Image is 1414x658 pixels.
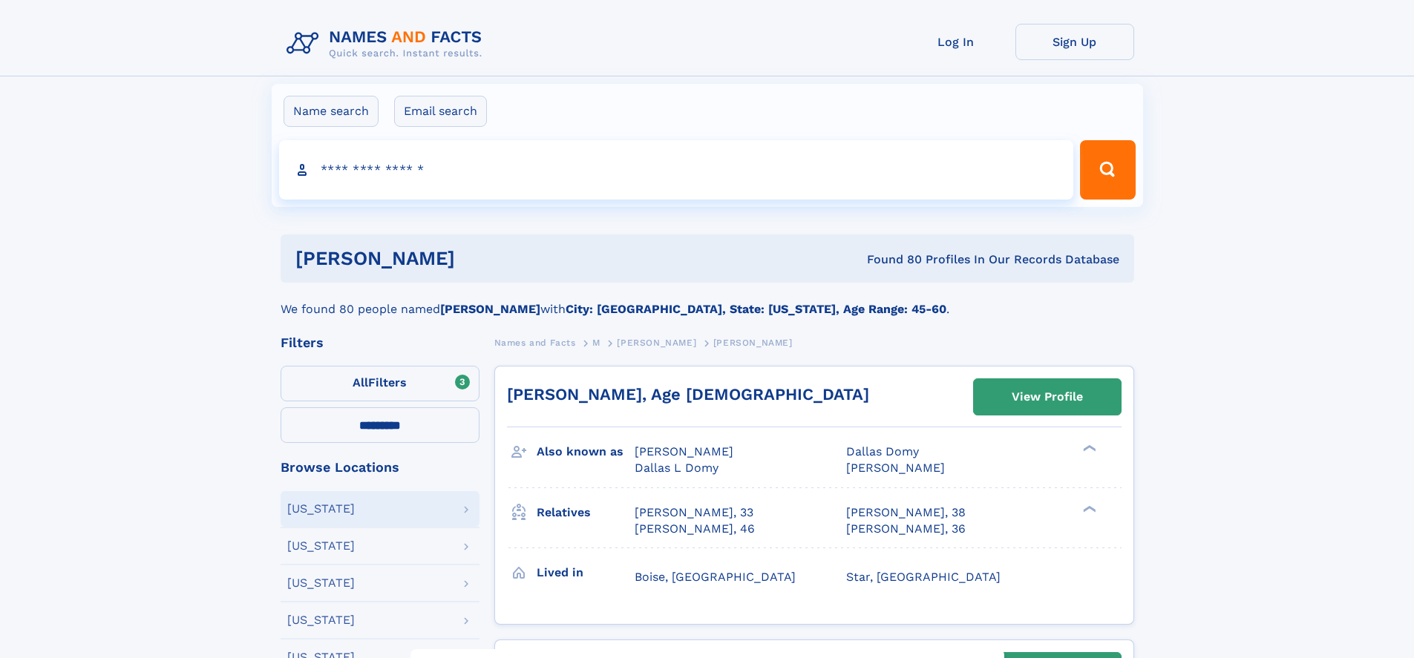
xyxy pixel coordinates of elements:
[635,570,796,584] span: Boise, [GEOGRAPHIC_DATA]
[353,375,368,389] span: All
[846,504,966,521] a: [PERSON_NAME], 38
[617,333,696,352] a: [PERSON_NAME]
[1079,504,1097,513] div: ❯
[1015,24,1134,60] a: Sign Up
[846,461,945,475] span: [PERSON_NAME]
[537,439,635,464] h3: Also known as
[566,302,946,316] b: City: [GEOGRAPHIC_DATA], State: [US_STATE], Age Range: 45-60
[846,444,919,458] span: Dallas Domy
[281,461,479,474] div: Browse Locations
[394,96,487,127] label: Email search
[974,379,1121,415] a: View Profile
[1012,380,1083,414] div: View Profile
[635,504,753,521] a: [PERSON_NAME], 33
[713,338,793,348] span: [PERSON_NAME]
[287,503,355,515] div: [US_STATE]
[617,338,696,348] span: [PERSON_NAME]
[635,444,733,458] span: [PERSON_NAME]
[281,366,479,401] label: Filters
[287,614,355,626] div: [US_STATE]
[1079,444,1097,453] div: ❯
[284,96,379,127] label: Name search
[507,385,869,404] a: [PERSON_NAME], Age [DEMOGRAPHIC_DATA]
[846,570,1001,584] span: Star, [GEOGRAPHIC_DATA]
[440,302,540,316] b: [PERSON_NAME]
[287,540,355,552] div: [US_STATE]
[295,249,661,268] h1: [PERSON_NAME]
[537,500,635,525] h3: Relatives
[537,560,635,585] h3: Lived in
[846,521,966,537] a: [PERSON_NAME], 36
[592,338,600,348] span: M
[281,24,494,64] img: Logo Names and Facts
[897,24,1015,60] a: Log In
[279,140,1074,200] input: search input
[281,283,1134,318] div: We found 80 people named with .
[635,461,719,475] span: Dallas L Domy
[281,336,479,349] div: Filters
[592,333,600,352] a: M
[1080,140,1135,200] button: Search Button
[661,251,1119,268] div: Found 80 Profiles In Our Records Database
[635,521,755,537] a: [PERSON_NAME], 46
[494,333,576,352] a: Names and Facts
[287,577,355,589] div: [US_STATE]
